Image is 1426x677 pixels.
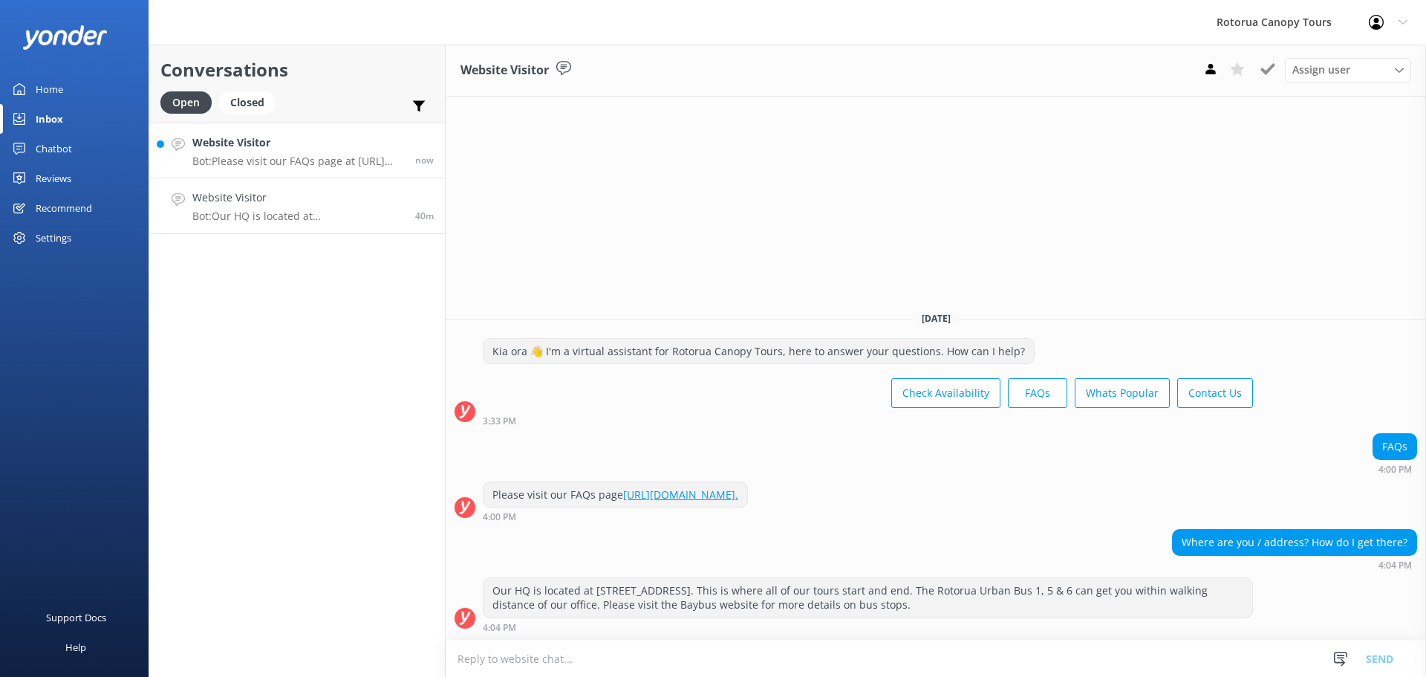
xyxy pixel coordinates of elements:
div: Recommend [36,193,92,223]
h4: Website Visitor [192,135,404,151]
div: Kia ora 👋 I'm a virtual assistant for Rotorua Canopy Tours, here to answer your questions. How ca... [484,339,1034,364]
h2: Conversations [160,56,434,84]
h4: Website Visitor [192,190,404,206]
div: Sep 18 2025 04:04pm (UTC +12:00) Pacific/Auckland [1172,560,1417,570]
a: Open [160,94,219,110]
h3: Website Visitor [460,61,549,80]
div: Sep 18 2025 04:00pm (UTC +12:00) Pacific/Auckland [1373,464,1417,474]
div: Help [65,632,86,662]
div: Assign User [1285,58,1411,82]
button: Whats Popular [1075,378,1170,408]
div: Open [160,91,212,114]
a: Closed [219,94,283,110]
div: Home [36,74,63,104]
strong: 4:04 PM [1378,561,1412,570]
p: Bot: Our HQ is located at [STREET_ADDRESS]. This is where all of our tours start and end. The Rot... [192,210,404,223]
div: Reviews [36,163,71,193]
span: Sep 18 2025 04:43pm (UTC +12:00) Pacific/Auckland [415,154,434,166]
a: Website VisitorBot:Our HQ is located at [STREET_ADDRESS]. This is where all of our tours start an... [149,178,445,234]
div: Sep 18 2025 03:33pm (UTC +12:00) Pacific/Auckland [483,415,1253,426]
button: Check Availability [891,378,1000,408]
span: Assign user [1292,62,1350,78]
p: Bot: Please visit our FAQs page at [URL][DOMAIN_NAME]. [192,155,404,168]
div: Chatbot [36,134,72,163]
strong: 4:00 PM [1378,465,1412,474]
strong: 4:04 PM [483,623,516,632]
div: Please visit our FAQs page [484,482,747,508]
button: FAQs [1008,378,1067,408]
div: Closed [219,91,276,114]
div: Settings [36,223,71,253]
strong: 4:00 PM [483,513,516,522]
img: yonder-white-logo.png [22,25,108,50]
a: [URL][DOMAIN_NAME]. [623,487,738,502]
span: Sep 18 2025 04:04pm (UTC +12:00) Pacific/Auckland [415,210,434,222]
div: Support Docs [46,603,106,632]
span: [DATE] [913,312,960,325]
div: FAQs [1373,434,1416,459]
button: Contact Us [1177,378,1253,408]
div: Sep 18 2025 04:04pm (UTC +12:00) Pacific/Auckland [483,622,1253,632]
div: Where are you / address? How do I get there? [1173,530,1416,555]
strong: 3:33 PM [483,417,516,426]
div: Our HQ is located at [STREET_ADDRESS]. This is where all of our tours start and end. The Rotorua ... [484,578,1252,618]
div: Inbox [36,104,63,134]
div: Sep 18 2025 04:00pm (UTC +12:00) Pacific/Auckland [483,511,748,522]
a: Website VisitorBot:Please visit our FAQs page at [URL][DOMAIN_NAME].now [149,123,445,178]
